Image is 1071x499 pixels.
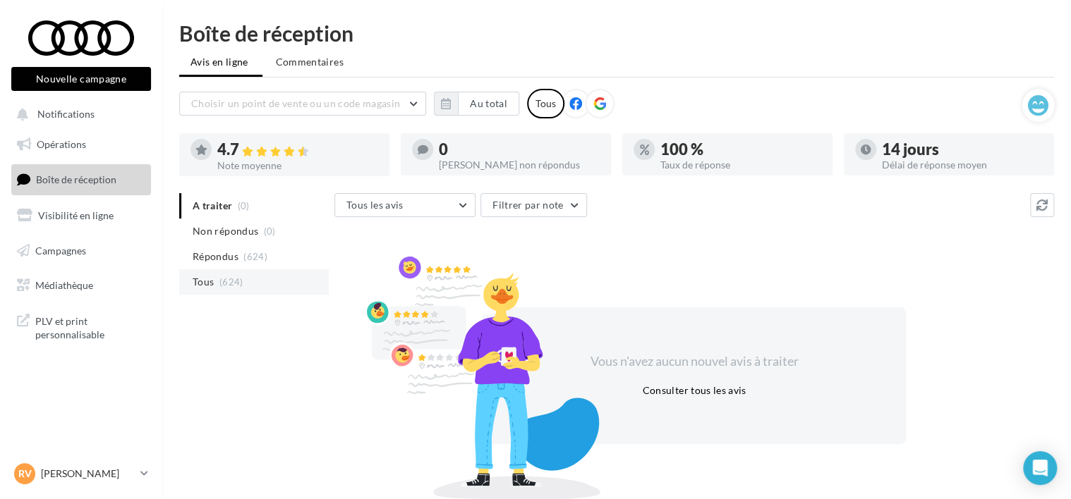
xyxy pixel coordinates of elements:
div: 14 jours [882,142,1043,157]
div: Boîte de réception [179,23,1054,44]
span: Visibilité en ligne [38,209,114,221]
a: Campagnes [8,236,154,266]
span: Commentaires [276,56,344,68]
div: Open Intercom Messenger [1023,451,1057,485]
span: Médiathèque [35,279,93,291]
span: (624) [219,276,243,288]
button: Au total [434,92,519,116]
span: Notifications [37,109,95,121]
div: Vous n'avez aucun nouvel avis à traiter [573,352,816,371]
div: Taux de réponse [660,160,821,170]
span: Opérations [37,138,86,150]
div: [PERSON_NAME] non répondus [439,160,600,170]
a: Médiathèque [8,271,154,300]
span: Campagnes [35,244,86,256]
a: RV [PERSON_NAME] [11,460,151,487]
span: (624) [243,251,267,262]
a: Opérations [8,130,154,159]
div: 0 [439,142,600,157]
p: [PERSON_NAME] [41,467,135,481]
span: RV [18,467,32,481]
span: Tous les avis [346,199,404,211]
span: (0) [264,226,276,237]
div: 100 % [660,142,821,157]
div: Tous [527,89,564,118]
a: PLV et print personnalisable [8,306,154,347]
a: Visibilité en ligne [8,201,154,230]
button: Tous les avis [334,193,476,217]
button: Nouvelle campagne [11,67,151,91]
div: 4.7 [217,142,378,158]
span: Choisir un point de vente ou un code magasin [191,97,400,109]
div: Note moyenne [217,161,378,171]
span: Répondus [193,249,238,264]
div: Délai de réponse moyen [882,160,1043,170]
span: Non répondus [193,224,258,238]
span: Tous [193,275,214,289]
button: Filtrer par note [480,193,587,217]
button: Au total [458,92,519,116]
button: Choisir un point de vente ou un code magasin [179,92,426,116]
span: PLV et print personnalisable [35,312,145,342]
a: Boîte de réception [8,164,154,195]
span: Boîte de réception [36,173,116,185]
button: Consulter tous les avis [636,382,751,399]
